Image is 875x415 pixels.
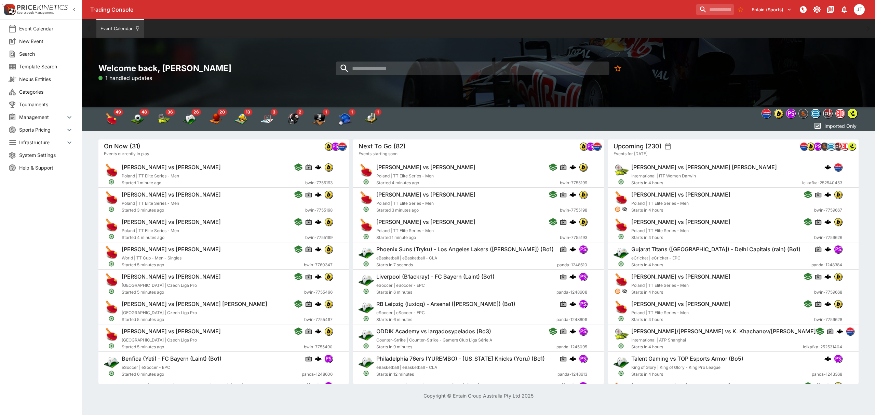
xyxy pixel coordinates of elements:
[834,190,842,199] div: bwin
[838,3,850,16] button: Notifications
[19,63,73,70] span: Template Search
[376,300,515,308] h6: RB Leipzig (luxiqq) - Arsenal ([PERSON_NAME]) (Bo1)
[315,328,322,335] img: logo-cerberus.svg
[579,190,587,199] div: bwin
[19,88,73,95] span: Categories
[325,382,332,390] img: pandascore.png
[614,272,629,287] img: table_tennis.png
[234,112,248,126] img: volleyball
[104,272,119,287] img: table_tennis.png
[315,218,322,225] img: logo-cerberus.svg
[586,142,594,150] div: pandascore
[17,11,54,14] img: Sportsbook Management
[814,289,842,296] span: bwin-7759668
[315,246,322,253] img: logo-cerberus.svg
[325,143,332,150] img: bwin.png
[338,112,352,126] img: baseball
[579,191,587,198] img: bwin.png
[824,3,837,16] button: Documentation
[824,218,831,225] img: logo-cerberus.svg
[122,201,179,206] span: Poland | TT Elite Series - Men
[165,109,175,116] span: 36
[824,191,831,198] img: logo-cerberus.svg
[376,164,475,171] h6: [PERSON_NAME] vs [PERSON_NAME]
[569,164,576,171] div: cerberus
[846,327,854,335] img: lclkafka.png
[802,179,842,186] span: lclkafka-252540453
[104,354,119,370] img: esports.png
[579,163,587,171] img: bwin.png
[304,344,333,350] span: bwin-7755490
[579,327,587,335] img: pandascore.png
[748,4,796,15] button: Select Tenant
[122,228,179,233] span: Poland | TT Elite Series - Men
[139,109,149,116] span: 48
[325,245,332,253] img: bwin.png
[618,233,624,240] svg: Open
[325,218,332,226] img: bwin.png
[824,191,831,198] div: cerberus
[762,109,771,118] div: lclkafka
[312,112,326,126] img: tv_specials
[618,179,624,185] svg: Open
[579,382,587,390] img: pandascore.png
[234,112,248,126] div: Volleyball
[376,246,554,253] h6: Phoenix Suns (Tryku) - Los Angeles Lakers ([PERSON_NAME]) (Bo1)
[324,142,333,150] div: bwin
[614,382,629,397] img: table_tennis.png
[560,207,587,214] span: bwin-7755198
[122,234,305,241] span: Started 4 minutes ago
[569,191,576,198] div: cerberus
[376,191,475,198] h6: [PERSON_NAME] vs [PERSON_NAME]
[315,355,322,362] img: logo-cerberus.svg
[122,246,221,253] h6: [PERSON_NAME] vs [PERSON_NAME]
[108,233,115,240] svg: Open
[336,62,609,75] input: search
[631,179,802,186] span: Starts in 4 hours
[297,109,304,116] span: 2
[824,164,831,171] div: cerberus
[631,300,730,308] h6: [PERSON_NAME] vs [PERSON_NAME]
[315,164,322,171] div: cerberus
[108,179,115,185] svg: Open
[834,273,842,280] img: bwin.png
[19,151,73,159] span: System Settings
[183,112,196,126] div: Esports
[208,112,222,126] img: basketball
[122,273,221,280] h6: [PERSON_NAME] vs [PERSON_NAME]
[338,143,346,150] img: lclkafka.png
[614,354,629,370] img: esports.png
[836,328,843,335] img: logo-cerberus.svg
[798,109,808,118] div: sportingsolutions
[359,354,374,370] img: esports.png
[286,112,300,126] img: american_football
[834,300,842,308] img: bwin.png
[363,233,369,240] svg: Open
[848,143,856,150] img: lsports.jpeg
[376,273,495,280] h6: Liverpool (B1ackray) - FC Bayern (Laint) (Bo1)
[304,262,333,268] span: bwin-7760347
[315,164,322,171] img: logo-cerberus.svg
[593,142,601,150] div: lclkafka
[157,112,170,126] img: tennis
[376,173,434,178] span: Poland | TT Elite Series - Men
[302,371,333,378] span: panda-1248606
[104,163,119,178] img: table_tennis.png
[848,142,856,150] div: lsports
[823,109,833,118] div: pricekinetics
[324,190,333,199] div: bwin
[560,179,587,186] span: bwin-7755199
[852,2,867,17] button: Joshua Thomson
[614,300,629,315] img: table_tennis.png
[338,142,346,150] div: lclkafka
[786,109,795,118] img: pandascore.png
[359,190,374,205] img: table_tennis.png
[359,327,374,342] img: esports.png
[848,109,857,118] div: lsports
[122,218,221,226] h6: [PERSON_NAME] vs [PERSON_NAME]
[131,112,144,126] div: Soccer
[183,112,196,126] img: esports
[2,3,16,16] img: PriceKinetics Logo
[19,101,73,108] span: Tournaments
[376,383,480,390] h6: RB Leipzig (luxiqq) - Benfica (Yeti) (Bo1)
